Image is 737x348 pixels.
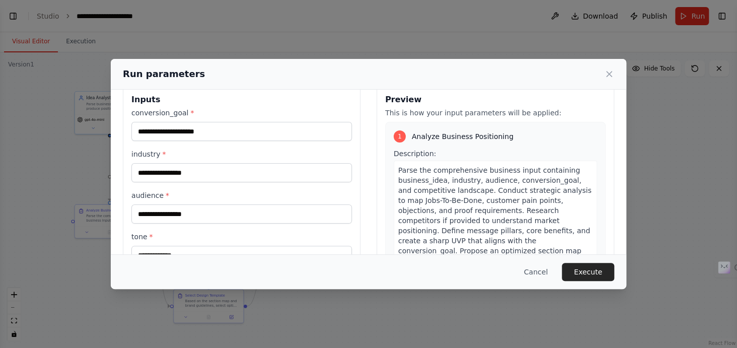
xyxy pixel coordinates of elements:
button: Execute [562,263,614,281]
label: conversion_goal [131,108,352,118]
h3: Inputs [131,94,352,106]
h3: Preview [385,94,606,106]
span: Analyze Business Positioning [412,131,513,142]
span: Parse the comprehensive business input containing business_idea, industry, audience, conversion_g... [398,166,592,275]
div: 1 [394,130,406,143]
button: Cancel [516,263,556,281]
p: This is how your input parameters will be applied: [385,108,606,118]
label: audience [131,190,352,200]
h2: Run parameters [123,67,205,81]
label: industry [131,149,352,159]
span: Description: [394,150,436,158]
label: tone [131,232,352,242]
